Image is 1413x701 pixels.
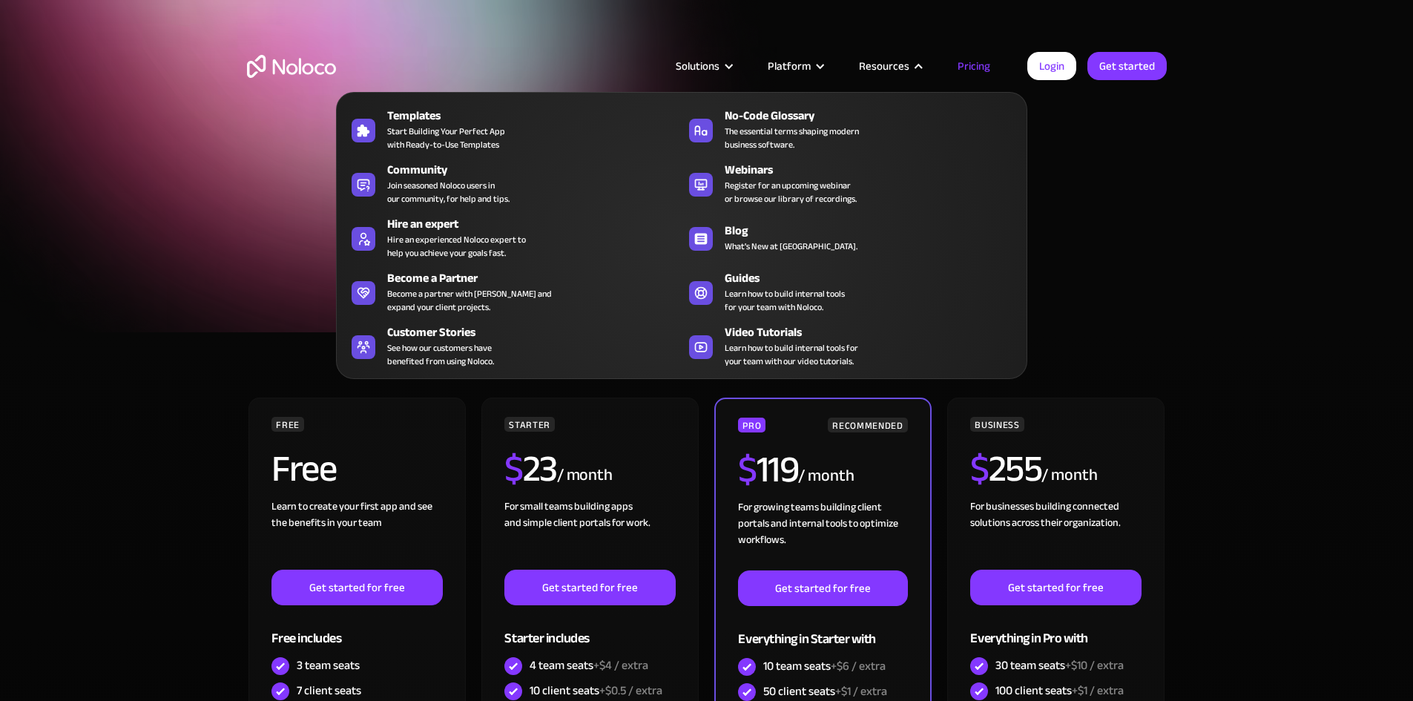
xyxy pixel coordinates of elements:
a: Get started for free [504,570,675,605]
a: Get started for free [738,570,907,606]
div: Customer Stories [387,323,688,341]
span: Register for an upcoming webinar or browse our library of recordings. [725,179,857,205]
a: Hire an expertHire an experienced Noloco expert tohelp you achieve your goals fast. [344,212,682,263]
div: Starter includes [504,605,675,654]
div: For small teams building apps and simple client portals for work. ‍ [504,498,675,570]
div: Solutions [676,56,719,76]
span: $ [970,434,989,504]
div: Resources [859,56,909,76]
div: Templates [387,107,688,125]
a: Login [1027,52,1076,80]
span: +$6 / extra [831,655,886,677]
div: 100 client seats [995,682,1124,699]
div: Solutions [657,56,749,76]
a: No-Code GlossaryThe essential terms shaping modernbusiness software. [682,104,1019,154]
div: 3 team seats [297,657,360,674]
div: 4 team seats [530,657,648,674]
div: PRO [738,418,765,432]
div: Everything in Pro with [970,605,1141,654]
div: 7 client seats [297,682,361,699]
div: Become a Partner [387,269,688,287]
div: For growing teams building client portals and internal tools to optimize workflows. [738,499,907,570]
span: Learn how to build internal tools for your team with our video tutorials. [725,341,858,368]
div: 30 team seats [995,657,1124,674]
div: Platform [768,56,811,76]
h1: A plan for organizations of all sizes [247,126,1167,171]
span: The essential terms shaping modern business software. [725,125,859,151]
a: Video TutorialsLearn how to build internal tools foryour team with our video tutorials. [682,320,1019,371]
span: See how our customers have benefited from using Noloco. [387,341,494,368]
div: Guides [725,269,1026,287]
h2: 119 [738,451,798,488]
div: For businesses building connected solutions across their organization. ‍ [970,498,1141,570]
a: TemplatesStart Building Your Perfect Appwith Ready-to-Use Templates [344,104,682,154]
a: Customer StoriesSee how our customers havebenefited from using Noloco. [344,320,682,371]
div: 10 client seats [530,682,662,699]
a: Get started [1087,52,1167,80]
div: Video Tutorials [725,323,1026,341]
div: Learn to create your first app and see the benefits in your team ‍ [271,498,442,570]
div: Community [387,161,688,179]
div: STARTER [504,417,554,432]
div: Become a partner with [PERSON_NAME] and expand your client projects. [387,287,552,314]
div: Hire an experienced Noloco expert to help you achieve your goals fast. [387,233,526,260]
div: 50 client seats [763,683,887,700]
a: Get started for free [970,570,1141,605]
a: BlogWhat's New at [GEOGRAPHIC_DATA]. [682,212,1019,263]
div: Platform [749,56,840,76]
h2: Free [271,450,336,487]
div: FREE [271,417,304,432]
div: 10 team seats [763,658,886,674]
div: Webinars [725,161,1026,179]
div: Hire an expert [387,215,688,233]
span: +$10 / extra [1065,654,1124,677]
a: GuidesLearn how to build internal toolsfor your team with Noloco. [682,266,1019,317]
div: BUSINESS [970,417,1024,432]
div: / month [798,464,854,488]
h2: 23 [504,450,557,487]
a: Pricing [939,56,1009,76]
div: Blog [725,222,1026,240]
div: No-Code Glossary [725,107,1026,125]
div: / month [557,464,613,487]
span: Start Building Your Perfect App with Ready-to-Use Templates [387,125,505,151]
a: Get started for free [271,570,442,605]
span: Join seasoned Noloco users in our community, for help and tips. [387,179,510,205]
a: CommunityJoin seasoned Noloco users inour community, for help and tips. [344,158,682,208]
a: WebinarsRegister for an upcoming webinaror browse our library of recordings. [682,158,1019,208]
nav: Resources [336,71,1027,379]
div: RECOMMENDED [828,418,907,432]
span: $ [504,434,523,504]
span: What's New at [GEOGRAPHIC_DATA]. [725,240,857,253]
div: / month [1041,464,1097,487]
h2: 255 [970,450,1041,487]
a: home [247,55,336,78]
a: Become a PartnerBecome a partner with [PERSON_NAME] andexpand your client projects. [344,266,682,317]
span: $ [738,435,757,504]
div: Resources [840,56,939,76]
div: Free includes [271,605,442,654]
div: Everything in Starter with [738,606,907,654]
span: Learn how to build internal tools for your team with Noloco. [725,287,845,314]
span: +$4 / extra [593,654,648,677]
